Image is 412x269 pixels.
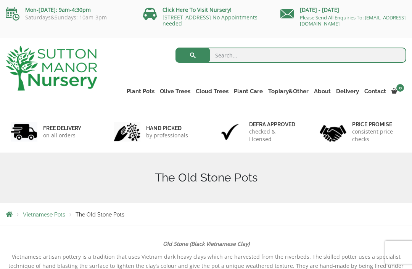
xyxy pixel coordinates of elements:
h1: The Old Stone Pots [6,171,406,185]
strong: Old Stone (Black Vietnamese Clay) [163,240,249,247]
h6: FREE DELIVERY [43,125,81,132]
a: [STREET_ADDRESS] No Appointments needed [163,14,257,27]
a: Contact [362,86,389,97]
img: 4.jpg [320,120,346,143]
p: by professionals [146,132,188,139]
p: checked & Licensed [249,128,298,143]
a: Plant Pots [124,86,157,97]
img: 2.jpg [114,122,140,142]
a: Plant Care [231,86,266,97]
a: About [311,86,333,97]
p: consistent price checks [352,128,401,143]
a: Olive Trees [157,86,193,97]
a: Delivery [333,86,362,97]
p: Mon-[DATE]: 9am-4:30pm [6,5,132,14]
p: Saturdays&Sundays: 10am-3pm [6,14,132,21]
p: on all orders [43,132,81,139]
input: Search... [175,48,406,63]
img: logo [6,46,97,91]
a: 0 [389,86,406,97]
h6: hand picked [146,125,188,132]
h6: Price promise [352,121,401,128]
span: 0 [396,84,404,92]
a: Vietnamese Pots [23,212,65,218]
a: Cloud Trees [193,86,231,97]
p: [DATE] - [DATE] [280,5,406,14]
img: 1.jpg [11,122,37,142]
span: The Old Stone Pots [76,212,124,218]
nav: Breadcrumbs [6,211,406,217]
a: Click Here To Visit Nursery! [163,6,232,13]
img: 3.jpg [217,122,243,142]
a: Please Send All Enquiries To: [EMAIL_ADDRESS][DOMAIN_NAME] [300,14,406,27]
a: Topiary&Other [266,86,311,97]
h6: Defra approved [249,121,298,128]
